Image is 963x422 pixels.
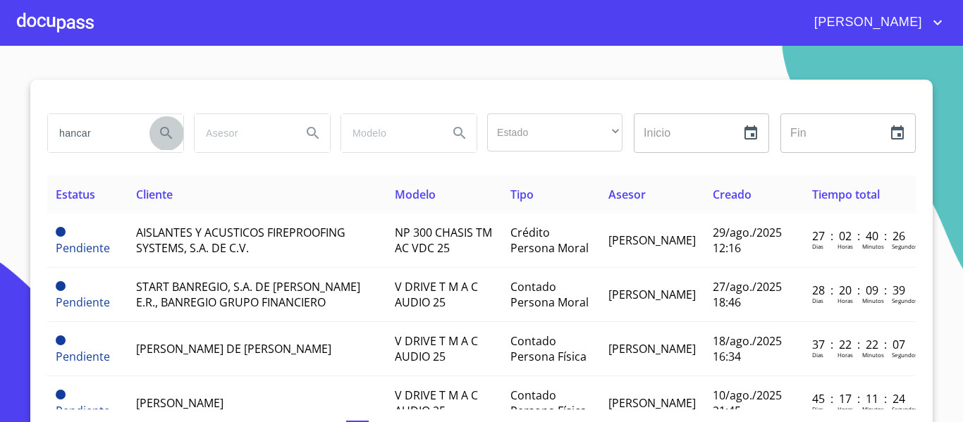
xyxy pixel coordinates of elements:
span: [PERSON_NAME] [608,341,696,356]
span: 29/ago./2025 12:16 [713,225,782,256]
span: Pendiente [56,240,110,256]
span: 10/ago./2025 21:45 [713,387,782,418]
p: 28 : 20 : 09 : 39 [812,283,907,298]
button: Search [296,116,330,150]
p: Segundos [892,405,918,413]
p: 27 : 02 : 40 : 26 [812,228,907,244]
p: Minutos [862,351,884,359]
input: search [341,114,437,152]
p: Segundos [892,297,918,304]
span: [PERSON_NAME] [608,395,696,411]
p: Dias [812,242,823,250]
p: Dias [812,351,823,359]
div: ​ [487,113,622,151]
span: AISLANTES Y ACUSTICOS FIREPROOFING SYSTEMS, S.A. DE C.V. [136,225,345,256]
p: Horas [838,351,853,359]
span: Estatus [56,187,95,202]
span: Contado Persona Física [510,333,587,364]
span: [PERSON_NAME] [608,232,696,248]
span: Pendiente [56,294,110,310]
span: V DRIVE T M A C AUDIO 25 [395,279,478,310]
input: search [195,114,290,152]
button: Search [149,116,183,150]
p: Minutos [862,405,884,413]
p: Segundos [892,242,918,250]
p: Horas [838,405,853,413]
span: Tiempo total [812,187,880,202]
span: Contado Persona Física [510,387,587,418]
span: V DRIVE T M A C AUDIO 25 [395,387,478,418]
span: Pendiente [56,403,110,418]
span: Pendiente [56,281,66,291]
span: Asesor [608,187,646,202]
span: [PERSON_NAME] [136,395,223,411]
button: Search [443,116,477,150]
p: Horas [838,242,853,250]
p: Segundos [892,351,918,359]
span: START BANREGIO, S.A. DE [PERSON_NAME] E.R., BANREGIO GRUPO FINANCIERO [136,279,360,310]
span: NP 300 CHASIS TM AC VDC 25 [395,225,492,256]
input: search [48,114,144,152]
p: Horas [838,297,853,304]
span: 27/ago./2025 18:46 [713,279,782,310]
p: 45 : 17 : 11 : 24 [812,391,907,407]
span: Tipo [510,187,534,202]
p: Minutos [862,297,884,304]
span: [PERSON_NAME] [804,11,929,34]
span: Crédito Persona Moral [510,225,589,256]
span: Creado [713,187,752,202]
span: V DRIVE T M A C AUDIO 25 [395,333,478,364]
span: Cliente [136,187,173,202]
p: Minutos [862,242,884,250]
p: 37 : 22 : 22 : 07 [812,337,907,352]
span: [PERSON_NAME] [608,287,696,302]
span: Pendiente [56,227,66,237]
p: Dias [812,405,823,413]
span: [PERSON_NAME] DE [PERSON_NAME] [136,341,331,356]
span: Pendiente [56,390,66,399]
p: Dias [812,297,823,304]
span: Pendiente [56,349,110,364]
span: Pendiente [56,335,66,345]
span: Contado Persona Moral [510,279,589,310]
span: Modelo [395,187,436,202]
span: 18/ago./2025 16:34 [713,333,782,364]
button: account of current user [804,11,946,34]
